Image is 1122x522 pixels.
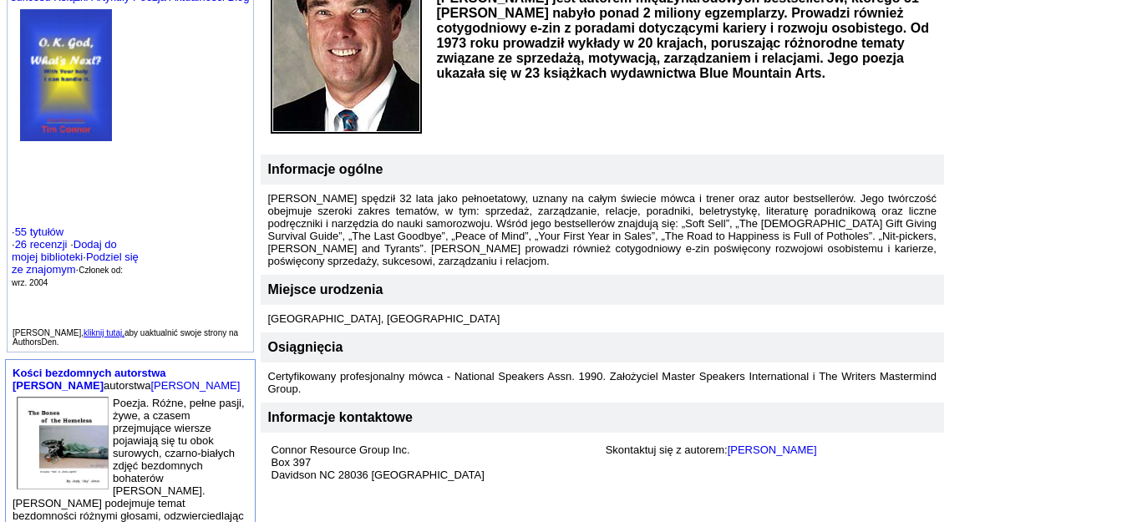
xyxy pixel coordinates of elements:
font: · [12,226,15,238]
font: [PERSON_NAME], [13,328,84,337]
font: [PERSON_NAME] spędził 32 lata jako pełnoetatowy, uznany na całym świecie mówca i trener oraz auto... [268,192,937,267]
font: Skontaktuj się z autorem: [606,443,728,456]
font: Informacje kontaktowe [268,410,413,424]
font: Miejsce urodzenia [268,282,383,296]
a: Dodaj do mojej biblioteki [12,238,117,263]
font: [GEOGRAPHIC_DATA], [GEOGRAPHIC_DATA] [268,312,500,325]
font: aby uaktualnić swoje strony na AuthorsDen. [13,328,238,347]
font: Box 397 [272,456,312,469]
img: 63546.jpg [17,397,109,489]
font: · [70,238,74,251]
font: Informacje ogólne [268,162,383,176]
a: kliknij tutaj, [84,328,124,337]
a: Kości bezdomnych autorstwa [PERSON_NAME] [13,367,165,392]
font: · [76,263,79,276]
a: Podziel się ze znajomym [12,251,139,276]
a: 55 tytułów [15,226,64,238]
a: [PERSON_NAME] [150,379,240,392]
font: · [12,238,15,251]
font: Davidson NC 28036 [GEOGRAPHIC_DATA] [272,469,485,481]
font: Certyfikowany profesjonalny mówca - National Speakers Assn. 1990. Założyciel Master Speakers Inte... [268,370,937,395]
font: Osiągnięcia [268,340,343,354]
font: Connor Resource Group Inc. [272,443,410,456]
a: [PERSON_NAME] [728,443,817,456]
a: 26 recenzji [15,238,68,251]
font: autorstwa [104,379,150,392]
font: · [83,251,86,263]
img: 13717.jpg [20,9,112,141]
